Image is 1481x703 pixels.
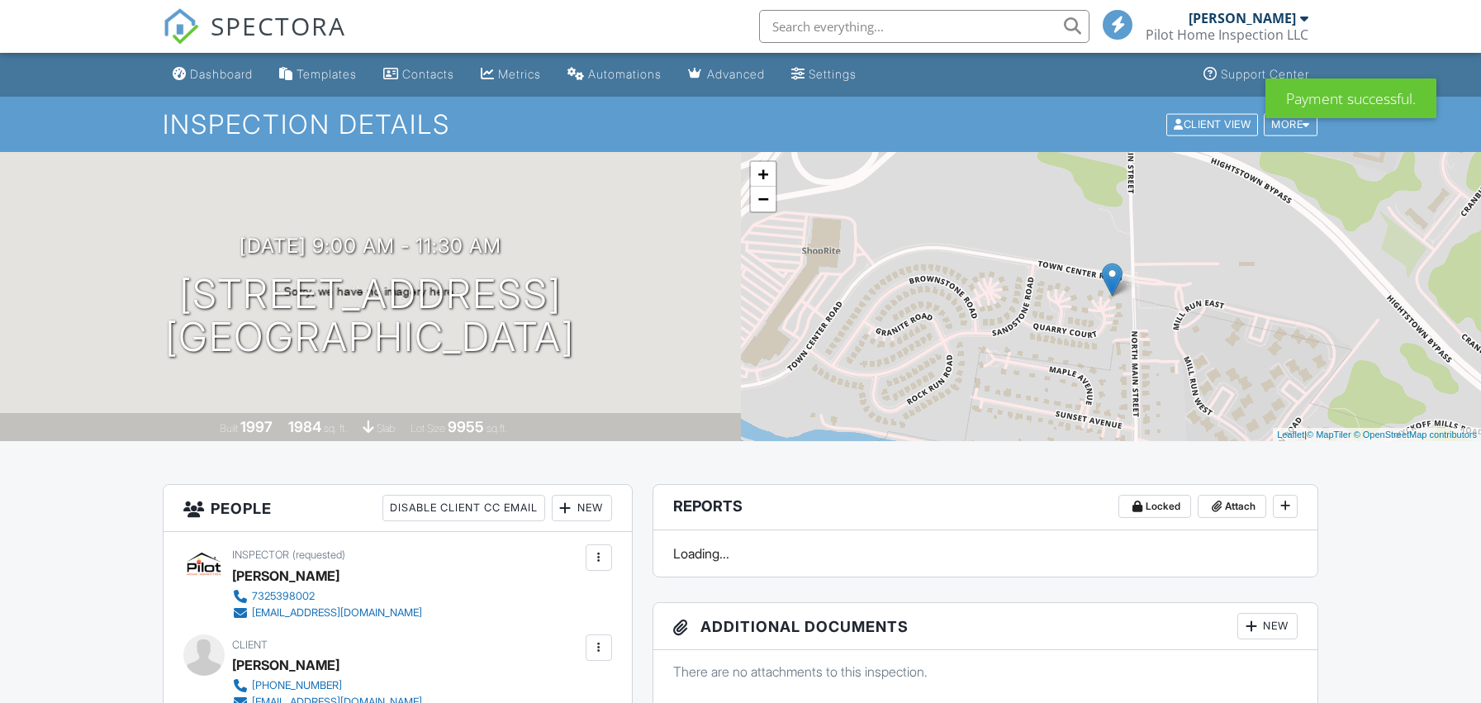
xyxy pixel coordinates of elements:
[1264,113,1317,135] div: More
[759,10,1089,43] input: Search everything...
[252,679,342,692] div: [PHONE_NUMBER]
[448,418,484,435] div: 9955
[487,422,507,435] span: sq.ft.
[165,273,575,360] h1: [STREET_ADDRESS] [GEOGRAPHIC_DATA]
[252,590,315,603] div: 7325398002
[1197,59,1316,90] a: Support Center
[288,418,321,435] div: 1984
[297,67,357,81] div: Templates
[252,606,422,620] div: [EMAIL_ADDRESS][DOMAIN_NAME]
[232,563,339,588] div: [PERSON_NAME]
[411,422,445,435] span: Lot Size
[751,162,776,187] a: Zoom in
[273,59,363,90] a: Templates
[292,549,345,561] span: (requested)
[809,67,857,81] div: Settings
[324,422,347,435] span: sq. ft.
[232,549,289,561] span: Inspector
[751,187,776,211] a: Zoom out
[1307,430,1351,439] a: © MapTiler
[377,422,395,435] span: slab
[190,67,253,81] div: Dashboard
[232,653,339,677] div: [PERSON_NAME]
[1265,78,1436,118] div: Payment successful.
[498,67,541,81] div: Metrics
[785,59,863,90] a: Settings
[220,422,238,435] span: Built
[707,67,765,81] div: Advanced
[1237,613,1298,639] div: New
[1189,10,1296,26] div: [PERSON_NAME]
[653,603,1318,650] h3: Additional Documents
[163,8,199,45] img: The Best Home Inspection Software - Spectora
[1354,430,1477,439] a: © OpenStreetMap contributors
[240,235,501,257] h3: [DATE] 9:00 am - 11:30 am
[1146,26,1308,43] div: Pilot Home Inspection LLC
[402,67,454,81] div: Contacts
[232,605,422,621] a: [EMAIL_ADDRESS][DOMAIN_NAME]
[1165,117,1262,130] a: Client View
[673,663,1298,681] p: There are no attachments to this inspection.
[240,418,273,435] div: 1997
[211,8,346,43] span: SPECTORA
[552,495,612,521] div: New
[166,59,259,90] a: Dashboard
[474,59,548,90] a: Metrics
[377,59,461,90] a: Contacts
[561,59,668,90] a: Automations (Basic)
[164,485,632,532] h3: People
[1273,428,1481,442] div: |
[163,22,346,57] a: SPECTORA
[1221,67,1309,81] div: Support Center
[681,59,771,90] a: Advanced
[382,495,545,521] div: Disable Client CC Email
[232,588,422,605] a: 7325398002
[588,67,662,81] div: Automations
[1277,430,1304,439] a: Leaflet
[163,110,1319,139] h1: Inspection Details
[1166,113,1258,135] div: Client View
[232,639,268,651] span: Client
[232,677,422,694] a: [PHONE_NUMBER]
